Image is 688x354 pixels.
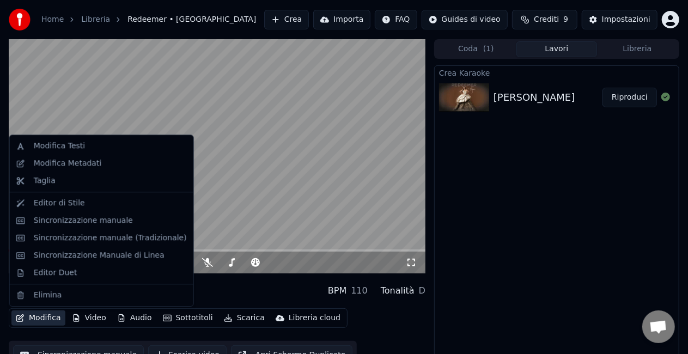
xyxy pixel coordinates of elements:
[422,10,508,29] button: Guides di video
[516,41,597,57] button: Lavori
[602,88,657,107] button: Riproduci
[34,250,165,261] div: Sincronizzazione Manuale di Linea
[113,310,156,326] button: Audio
[34,175,56,186] div: Taglia
[159,310,217,326] button: Sottotitoli
[34,233,187,243] div: Sincronizzazione manuale (Tradizionale)
[41,14,256,25] nav: breadcrumb
[34,158,102,169] div: Modifica Metadati
[289,313,340,324] div: Libreria cloud
[563,14,568,25] span: 9
[328,284,346,297] div: BPM
[381,284,415,297] div: Tonalità
[11,310,65,326] button: Modifica
[34,267,77,278] div: Editor Duet
[127,14,256,25] span: Redeemer • [GEOGRAPHIC_DATA]
[9,9,31,30] img: youka
[375,10,417,29] button: FAQ
[597,41,678,57] button: Libreria
[534,14,559,25] span: Crediti
[435,66,679,79] div: Crea Karaoke
[419,284,425,297] div: D
[351,284,368,297] div: 110
[81,14,110,25] a: Libreria
[512,10,577,29] button: Crediti9
[220,310,269,326] button: Scarica
[34,215,133,226] div: Sincronizzazione manuale
[642,310,675,343] div: Aprire la chat
[264,10,309,29] button: Crea
[602,14,650,25] div: Impostazioni
[436,41,516,57] button: Coda
[34,141,85,151] div: Modifica Testi
[483,44,494,54] span: ( 1 )
[494,90,575,105] div: [PERSON_NAME]
[41,14,64,25] a: Home
[34,198,85,209] div: Editor di Stile
[582,10,657,29] button: Impostazioni
[68,310,111,326] button: Video
[313,10,370,29] button: Importa
[34,290,62,301] div: Elimina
